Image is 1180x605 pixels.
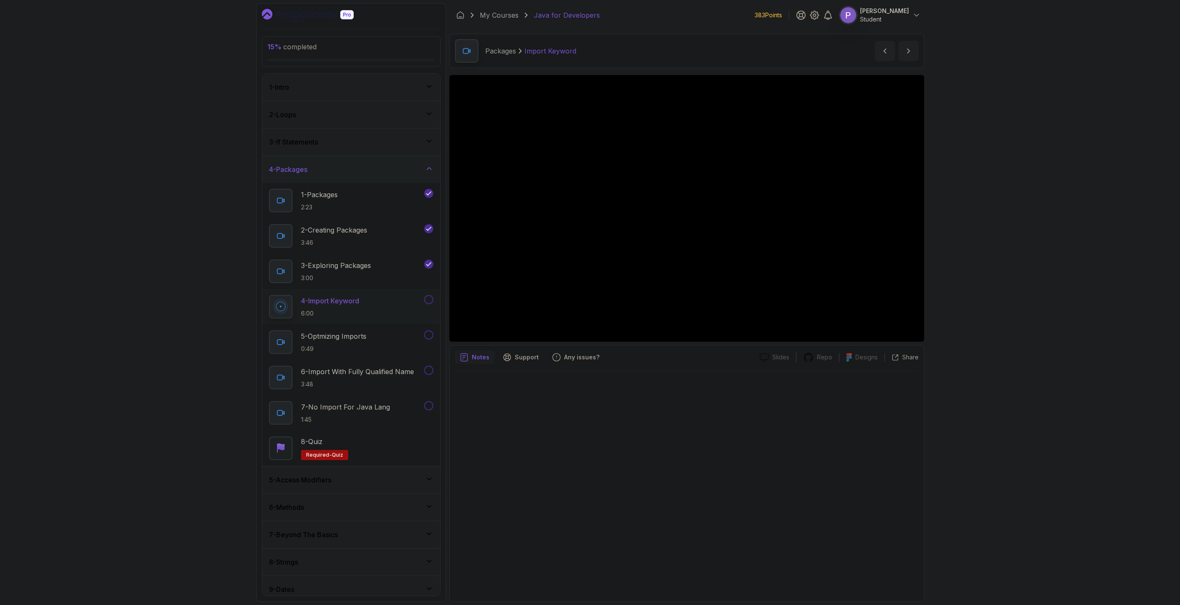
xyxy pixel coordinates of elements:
span: completed [267,43,317,51]
button: 4-Packages [262,156,440,183]
button: user profile image[PERSON_NAME]Student [840,7,921,24]
h3: 6 - Methods [269,502,304,512]
p: 3:00 [301,274,371,282]
p: 3:46 [301,238,367,247]
button: 5-Optmizing Imports0:49 [269,330,433,354]
button: 3-Exploring Packages3:00 [269,260,433,283]
span: 15 % [267,43,282,51]
iframe: 4 - Import keyword [449,75,924,342]
button: 9-Dates [262,576,440,603]
a: Dashboard [262,9,373,22]
span: quiz [332,452,343,458]
button: Support button [498,351,544,364]
h3: 3 - If Statements [269,137,318,147]
button: 6-Import With Fully Qualified Name3:48 [269,366,433,389]
button: previous content [875,41,895,61]
p: 5 - Optmizing Imports [301,331,366,341]
a: Dashboard [456,11,465,19]
p: Share [902,353,919,361]
p: 383 Points [755,11,782,19]
img: user profile image [840,7,856,23]
p: Packages [485,46,516,56]
button: 1-Packages2:23 [269,189,433,212]
button: 7-Beyond The Basics [262,521,440,548]
p: 0:49 [301,345,366,353]
p: 6 - Import With Fully Qualified Name [301,367,414,377]
p: Student [860,15,909,24]
p: Slides [772,353,789,361]
p: 6:00 [301,309,359,318]
button: 1-Intro [262,74,440,101]
button: 8-QuizRequired-quiz [269,436,433,460]
p: [PERSON_NAME] [860,7,909,15]
h3: 5 - Access Modifiers [269,475,331,485]
p: 8 - Quiz [301,436,323,447]
p: 2 - Creating Packages [301,225,367,235]
button: 6-Methods [262,494,440,521]
h3: 9 - Dates [269,584,294,594]
p: Support [515,353,539,361]
h3: 1 - Intro [269,82,289,92]
p: 7 - No Import For Java Lang [301,402,390,412]
p: Repo [817,353,832,361]
button: next content [898,41,919,61]
p: Import Keyword [524,46,576,56]
p: 3 - Exploring Packages [301,260,371,270]
h3: 2 - Loops [269,110,296,120]
button: 7-No Import For Java Lang1:45 [269,401,433,425]
button: 8-Strings [262,549,440,576]
iframe: chat widget [1128,552,1180,592]
p: Any issues? [564,353,599,361]
p: 4 - Import Keyword [301,296,359,306]
h3: 8 - Strings [269,557,298,567]
p: 2:23 [301,203,338,211]
p: 1:45 [301,415,390,424]
button: notes button [455,351,495,364]
p: Java for Developers [534,10,600,20]
button: 4-Import Keyword6:00 [269,295,433,319]
button: Feedback button [547,351,605,364]
button: 2-Creating Packages3:46 [269,224,433,248]
button: Share [884,353,919,361]
button: 2-Loops [262,101,440,128]
p: 3:48 [301,380,414,388]
p: 1 - Packages [301,190,338,200]
p: Designs [855,353,878,361]
h3: 7 - Beyond The Basics [269,530,338,540]
span: Required- [306,452,332,458]
a: My Courses [480,10,519,20]
p: Notes [472,353,489,361]
button: 5-Access Modifiers [262,466,440,493]
button: 3-If Statements [262,128,440,155]
h3: 4 - Packages [269,164,307,174]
